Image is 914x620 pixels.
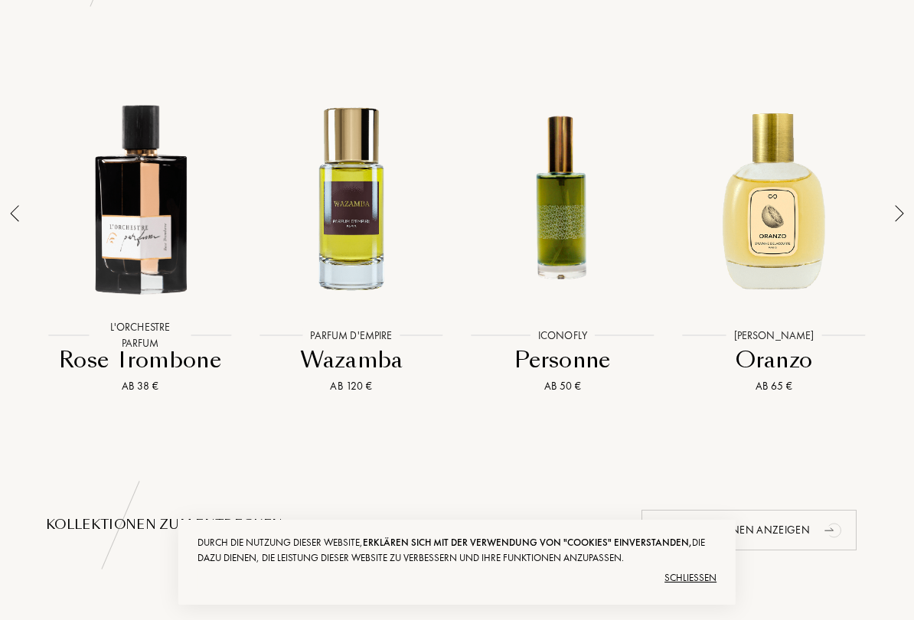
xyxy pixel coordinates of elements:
[38,378,242,394] div: Ab 38 €
[641,510,857,550] div: Alle Kollektionen anzeigen
[197,566,717,590] div: Schließen
[672,378,876,394] div: Ab 65 €
[895,205,904,222] img: arrow_thin.png
[34,64,246,393] a: Rose Trombone L'Orchestre ParfumL'Orchestre ParfumRose TromboneAb 38 €
[819,514,850,545] div: animation
[672,345,876,375] div: Oranzo
[246,64,457,393] a: Wazamba Parfum d'EmpireParfum d'EmpireWazambaAb 120 €
[461,345,664,375] div: Personne
[250,345,453,375] div: Wazamba
[90,319,191,351] div: L'Orchestre Parfum
[668,64,880,393] a: Oranzo Sylvaine Delacourte[PERSON_NAME]OranzoAb 65 €
[302,327,400,343] div: Parfum d'Empire
[457,64,668,393] a: Personne ICONOFLYICONOFLYPersonneAb 50 €
[38,345,242,375] div: Rose Trombone
[197,535,717,566] div: Durch die Nutzung dieser Website, die dazu dienen, die Leistung dieser Website zu verbessern und ...
[250,378,453,394] div: Ab 120 €
[726,327,822,343] div: [PERSON_NAME]
[530,327,595,343] div: ICONOFLY
[46,516,868,534] div: Kollektionen zum Entdecken
[630,510,868,550] a: Alle Kollektionen anzeigenanimation
[10,205,19,222] img: arrow_thin_left.png
[363,536,692,549] span: erklären sich mit der Verwendung von "Cookies" einverstanden,
[461,378,664,394] div: Ab 50 €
